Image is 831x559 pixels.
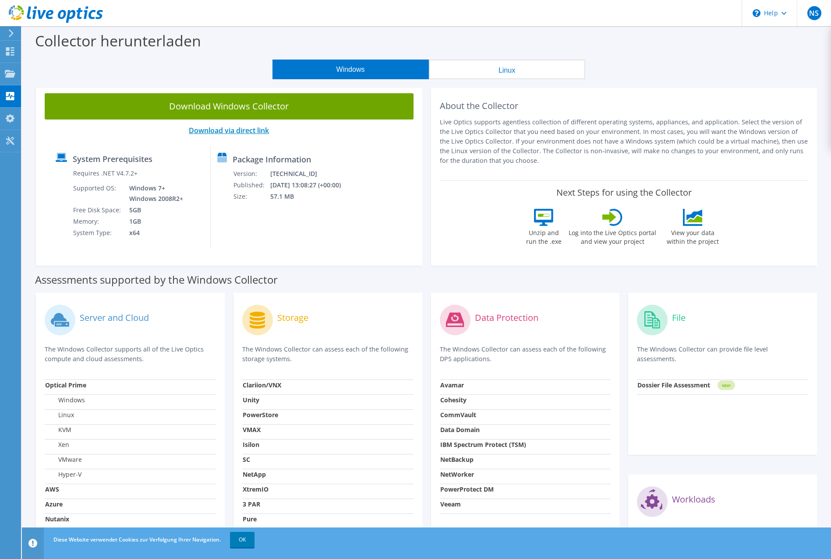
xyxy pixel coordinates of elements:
strong: Veeam [440,500,461,508]
p: The Windows Collector supports all of the Live Optics compute and cloud assessments. [45,345,216,364]
label: Windows [45,396,85,404]
strong: CommVault [440,411,476,419]
strong: IBM Spectrum Protect (TSM) [440,440,526,449]
label: Server and Cloud [80,313,149,322]
td: 57.1 MB [270,191,352,202]
label: Unzip and run the .exe [523,226,564,246]
strong: Nutanix [45,515,69,523]
strong: NetWorker [440,470,474,478]
td: Size: [233,191,270,202]
label: File [672,313,686,322]
label: Requires .NET V4.7.2+ [73,169,138,178]
td: System Type: [73,227,123,239]
label: Data Protection [475,313,538,322]
strong: Cohesity [440,396,467,404]
label: Storage [277,313,308,322]
label: Log into the Live Optics portal and view your project [568,226,657,246]
p: The Windows Collector can assess each of the following storage systems. [242,345,414,364]
strong: NetApp [243,470,266,478]
p: Live Optics supports agentless collection of different operating systems, appliances, and applica... [440,117,809,165]
label: Assessments supported by the Windows Collector [35,275,278,284]
label: Next Steps for using the Collector [556,187,692,198]
label: Package Information [233,155,311,164]
td: [DATE] 13:08:27 (+00:00) [270,179,352,191]
strong: VMAX [243,425,261,434]
span: NS [807,6,821,20]
td: Published: [233,179,270,191]
button: Linux [429,60,585,79]
td: Memory: [73,216,123,227]
strong: Pure [243,515,257,523]
a: OK [230,532,255,548]
label: KVM [45,425,71,434]
strong: Optical Prime [45,381,86,389]
label: System Prerequisites [73,155,152,163]
label: Xen [45,440,69,449]
strong: SC [243,455,250,464]
strong: Azure [45,500,63,508]
span: Diese Website verwendet Cookies zur Verfolgung Ihrer Navigation. [53,536,221,543]
td: Free Disk Space: [73,204,123,216]
p: The Windows Collector can provide file level assessments. [637,345,808,364]
label: Linux [45,411,74,419]
td: x64 [123,227,185,239]
td: Supported OS: [73,183,123,204]
td: [TECHNICAL_ID] [270,168,352,179]
label: Hyper-V [45,470,81,479]
strong: 3 PAR [243,500,260,508]
strong: Unity [243,396,259,404]
strong: PowerProtect DM [440,485,494,493]
label: View your data within the project [661,226,724,246]
strong: Clariion/VNX [243,381,281,389]
h2: About the Collector [440,101,809,111]
button: Windows [272,60,429,79]
label: VMware [45,455,82,464]
strong: Isilon [243,440,259,449]
strong: AWS [45,485,59,493]
strong: Data Domain [440,425,480,434]
tspan: NEW! [722,383,731,388]
td: 5GB [123,204,185,216]
svg: \n [753,9,760,17]
strong: NetBackup [440,455,474,464]
p: The Windows Collector can assess each of the following DPS applications. [440,345,611,364]
strong: PowerStore [243,411,278,419]
strong: Dossier File Assessment [637,381,710,389]
td: 1GB [123,216,185,227]
td: Version: [233,168,270,179]
label: Workloads [672,495,715,504]
strong: Avamar [440,381,464,389]
label: Collector herunterladen [35,31,201,51]
a: Download Windows Collector [45,93,414,120]
p: The Windows Collector can assess each of the following applications. [637,526,808,545]
a: Download via direct link [189,126,269,135]
strong: XtremIO [243,485,269,493]
td: Windows 7+ Windows 2008R2+ [123,183,185,204]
